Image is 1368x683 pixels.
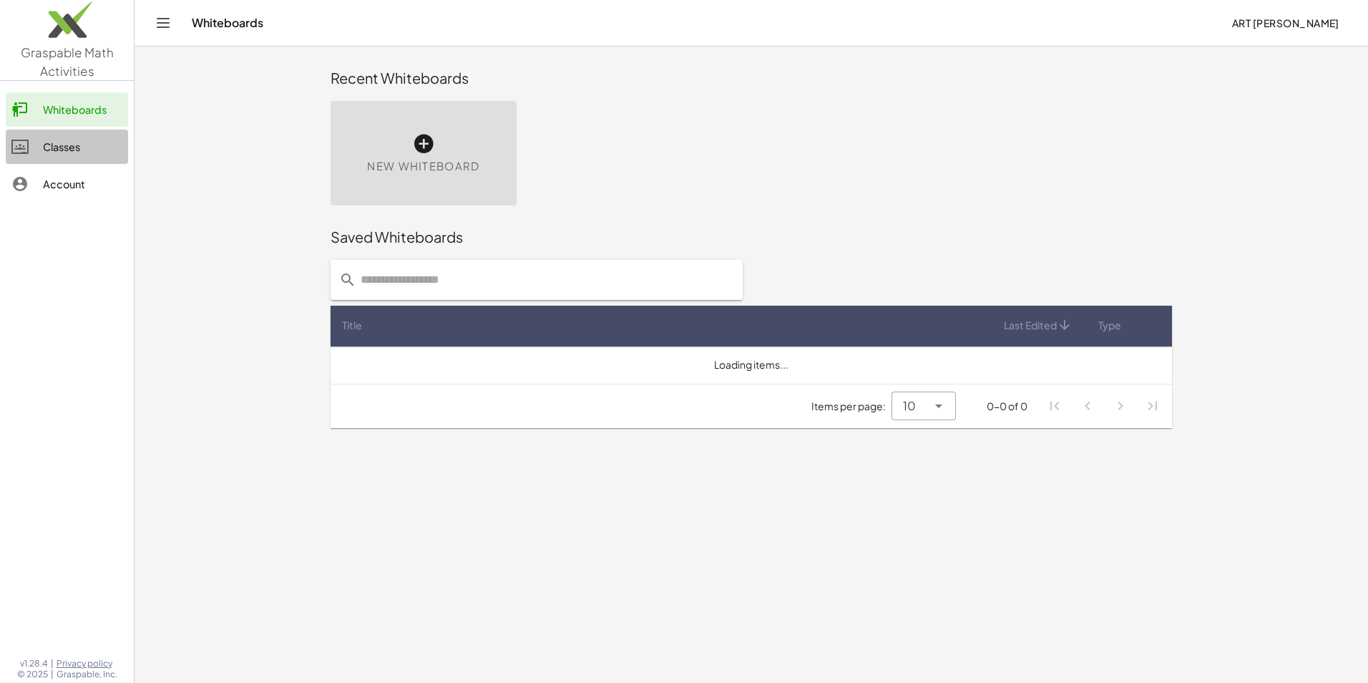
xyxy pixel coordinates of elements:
span: v1.28.4 [20,658,48,669]
span: Last Edited [1004,318,1057,333]
div: Account [43,175,122,193]
span: Graspable, Inc. [57,669,117,680]
div: Classes [43,138,122,155]
a: Privacy policy [57,658,117,669]
span: Items per page: [811,399,891,414]
span: Art [PERSON_NAME] [1231,16,1339,29]
span: Graspable Math Activities [21,44,114,79]
i: prepended action [339,271,356,289]
div: Saved Whiteboards [331,227,1172,247]
button: Toggle navigation [152,11,175,34]
span: | [51,669,54,680]
div: Whiteboards [43,101,122,118]
span: Title [342,318,362,333]
span: 10 [903,397,916,415]
a: Whiteboards [6,92,128,127]
div: 0-0 of 0 [987,399,1027,414]
td: Loading items... [331,347,1172,384]
span: New Whiteboard [367,158,479,175]
nav: Pagination Navigation [1039,390,1169,423]
span: © 2025 [17,669,48,680]
button: Art [PERSON_NAME] [1220,10,1351,36]
div: Recent Whiteboards [331,68,1172,88]
span: | [51,658,54,669]
a: Classes [6,130,128,164]
span: Type [1098,318,1121,333]
a: Account [6,167,128,201]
